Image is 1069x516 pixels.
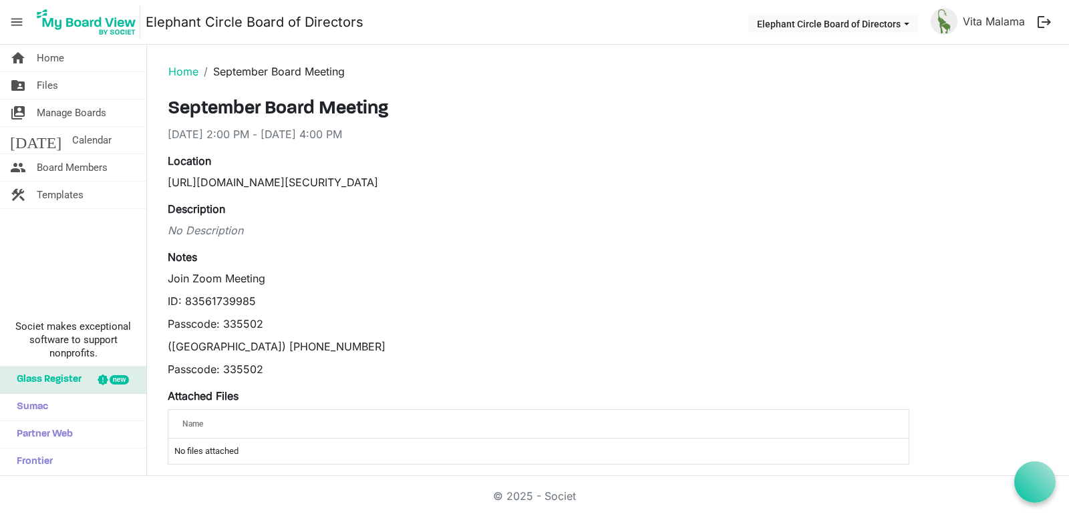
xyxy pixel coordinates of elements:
span: Glass Register [10,366,82,393]
span: Board Members [37,154,108,181]
img: rnnZqkC8ZxCujHMqMyk5t4c7GKcdRosn5-ns9ORmkoaW4u5JKcnX_EVNwxTc4A7L53RmQzdk3KM-NAvgEvzCDg_thumb.png [931,8,957,35]
span: home [10,45,26,71]
td: No files attached [168,439,909,464]
a: © 2025 - Societ [493,489,576,503]
span: Manage Boards [37,99,106,126]
img: My Board View Logo [33,5,140,39]
p: ID: 83561739985 [168,293,909,309]
span: Partner Web [10,421,73,448]
span: people [10,154,26,181]
span: Templates [37,182,84,208]
span: Societ makes exceptional software to support nonprofits. [6,320,140,360]
a: Vita Malama [957,8,1030,35]
a: My Board View Logo [33,5,146,39]
button: logout [1030,8,1058,36]
p: Passcode: 335502 [168,361,909,377]
label: Location [168,153,211,169]
span: [DATE] [10,127,61,154]
div: [URL][DOMAIN_NAME][SECURITY_DATA] [168,174,909,190]
span: switch_account [10,99,26,126]
span: folder_shared [10,72,26,99]
h3: September Board Meeting [168,98,909,121]
span: Files [37,72,58,99]
span: construction [10,182,26,208]
label: Attached Files [168,388,239,404]
span: Sumac [10,394,48,421]
li: September Board Meeting [198,63,345,79]
div: [DATE] 2:00 PM - [DATE] 4:00 PM [168,126,909,142]
label: Description [168,201,225,217]
span: menu [4,9,29,35]
span: Frontier [10,449,53,475]
a: Elephant Circle Board of Directors [146,9,363,35]
button: Elephant Circle Board of Directors dropdownbutton [748,14,918,33]
a: Home [168,65,198,78]
p: Join Zoom Meeting [168,270,909,286]
p: Passcode: 335502 [168,316,909,332]
label: Notes [168,249,197,265]
span: Name [182,419,203,429]
span: Home [37,45,64,71]
p: ‪([GEOGRAPHIC_DATA]) [PHONE_NUMBER]‬ [168,338,909,354]
div: No Description [168,222,909,238]
span: Calendar [72,127,112,154]
div: new [110,375,129,384]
